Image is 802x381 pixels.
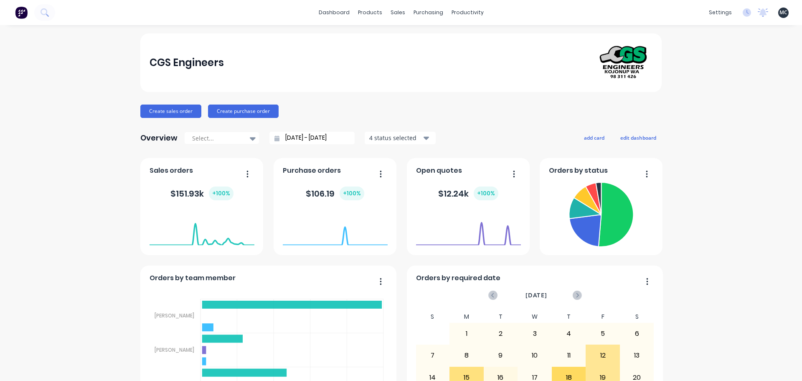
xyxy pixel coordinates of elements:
div: 6 [620,323,654,344]
div: 8 [450,345,483,366]
div: CGS Engineers [150,54,224,71]
div: products [354,6,386,19]
tspan: [PERSON_NAME] [154,346,194,353]
div: $ 106.19 [306,187,364,200]
button: edit dashboard [615,132,662,143]
div: T [552,311,586,323]
div: Overview [140,130,178,146]
div: 9 [484,345,518,366]
span: [DATE] [525,291,547,300]
span: Open quotes [416,166,462,176]
div: $ 12.24k [438,187,498,200]
div: 5 [586,323,619,344]
span: Orders by required date [416,273,500,283]
button: Create purchase order [208,105,279,118]
div: S [416,311,450,323]
span: Orders by team member [150,273,236,283]
div: productivity [447,6,488,19]
div: + 100 % [474,187,498,200]
div: S [620,311,654,323]
div: + 100 % [209,187,233,200]
div: T [484,311,518,323]
div: 10 [518,345,551,366]
button: Create sales order [140,105,201,118]
div: settings [705,6,736,19]
div: 3 [518,323,551,344]
span: MC [779,9,787,16]
div: 4 [552,323,586,344]
tspan: [PERSON_NAME] [154,312,194,319]
span: Purchase orders [283,166,341,176]
div: F [586,311,620,323]
img: CGS Engineers [594,36,652,89]
span: Orders by status [549,166,608,176]
button: add card [579,132,610,143]
div: 2 [484,323,518,344]
button: 4 status selected [365,132,436,144]
img: Factory [15,6,28,19]
div: 7 [416,345,449,366]
div: sales [386,6,409,19]
div: 12 [586,345,619,366]
div: 1 [450,323,483,344]
a: dashboard [315,6,354,19]
span: Sales orders [150,166,193,176]
div: 11 [552,345,586,366]
div: 4 status selected [369,133,422,142]
div: M [449,311,484,323]
div: + 100 % [340,187,364,200]
div: 13 [620,345,654,366]
div: W [518,311,552,323]
div: purchasing [409,6,447,19]
div: $ 151.93k [170,187,233,200]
